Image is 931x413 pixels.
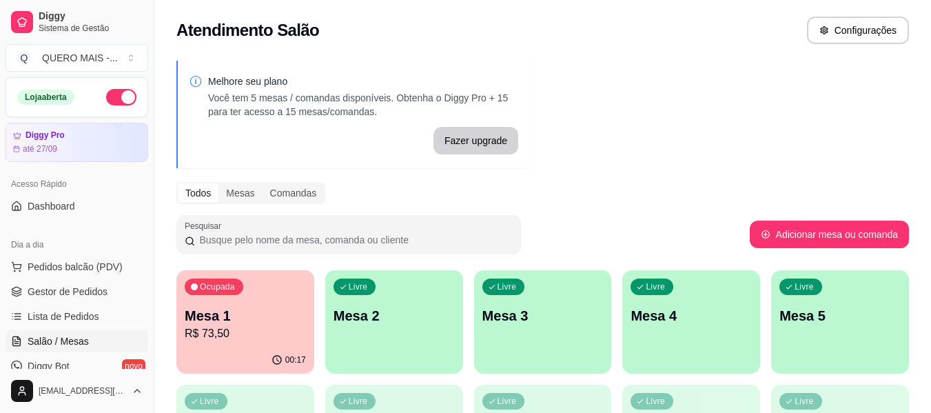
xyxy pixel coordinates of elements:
[218,183,262,203] div: Mesas
[349,281,368,292] p: Livre
[349,396,368,407] p: Livre
[750,221,909,248] button: Adicionar mesa ou comanda
[6,374,148,407] button: [EMAIL_ADDRESS][DOMAIN_NAME]
[42,51,118,65] div: QUERO MAIS - ...
[6,355,148,377] a: Diggy Botnovo
[25,130,65,141] article: Diggy Pro
[771,270,909,374] button: LivreMesa 5
[39,23,143,34] span: Sistema de Gestão
[646,281,665,292] p: Livre
[6,195,148,217] a: Dashboard
[39,10,143,23] span: Diggy
[263,183,325,203] div: Comandas
[622,270,760,374] button: LivreMesa 4
[6,44,148,72] button: Select a team
[334,306,455,325] p: Mesa 2
[6,305,148,328] a: Lista de Pedidos
[185,220,226,232] label: Pesquisar
[28,199,75,213] span: Dashboard
[6,6,148,39] a: DiggySistema de Gestão
[795,281,814,292] p: Livre
[176,19,319,41] h2: Atendimento Salão
[482,306,604,325] p: Mesa 3
[6,281,148,303] a: Gestor de Pedidos
[200,281,235,292] p: Ocupada
[779,306,901,325] p: Mesa 5
[6,330,148,352] a: Salão / Mesas
[795,396,814,407] p: Livre
[28,310,99,323] span: Lista de Pedidos
[28,334,89,348] span: Salão / Mesas
[17,51,31,65] span: Q
[631,306,752,325] p: Mesa 4
[106,89,136,105] button: Alterar Status
[807,17,909,44] button: Configurações
[474,270,612,374] button: LivreMesa 3
[498,281,517,292] p: Livre
[185,325,306,342] p: R$ 73,50
[208,91,518,119] p: Você tem 5 mesas / comandas disponíveis. Obtenha o Diggy Pro + 15 para ter acesso a 15 mesas/coma...
[28,285,108,299] span: Gestor de Pedidos
[178,183,218,203] div: Todos
[28,359,70,373] span: Diggy Bot
[6,234,148,256] div: Dia a dia
[325,270,463,374] button: LivreMesa 2
[28,260,123,274] span: Pedidos balcão (PDV)
[498,396,517,407] p: Livre
[176,270,314,374] button: OcupadaMesa 1R$ 73,5000:17
[6,123,148,162] a: Diggy Proaté 27/09
[185,306,306,325] p: Mesa 1
[200,396,219,407] p: Livre
[6,256,148,278] button: Pedidos balcão (PDV)
[17,90,74,105] div: Loja aberta
[208,74,518,88] p: Melhore seu plano
[285,354,306,365] p: 00:17
[195,233,513,247] input: Pesquisar
[433,127,518,154] button: Fazer upgrade
[23,143,57,154] article: até 27/09
[39,385,126,396] span: [EMAIL_ADDRESS][DOMAIN_NAME]
[646,396,665,407] p: Livre
[6,173,148,195] div: Acesso Rápido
